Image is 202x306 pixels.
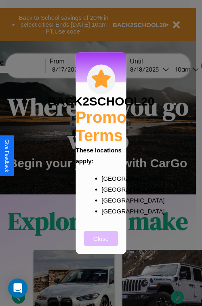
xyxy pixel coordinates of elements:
[76,108,127,144] h2: Promo Terms
[47,94,154,108] h3: BACK2SCHOOL20
[76,146,122,164] b: These locations apply:
[84,231,118,246] button: Close
[8,279,27,298] div: Open Intercom Messenger
[101,173,117,184] p: [GEOGRAPHIC_DATA]
[4,139,10,172] div: Give Feedback
[101,205,117,216] p: [GEOGRAPHIC_DATA]
[101,194,117,205] p: [GEOGRAPHIC_DATA]
[101,184,117,194] p: [GEOGRAPHIC_DATA]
